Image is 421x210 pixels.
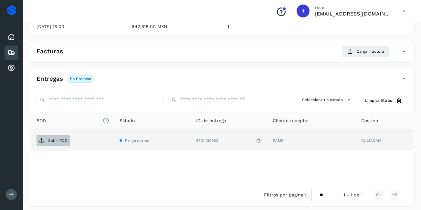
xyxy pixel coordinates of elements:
[37,117,109,124] span: POD
[31,73,413,89] div: EntregasEn proceso
[132,24,217,29] p: $42,518.00 MXN
[315,5,392,11] p: Hola,
[37,24,121,29] p: [DATE] 18:00
[342,46,390,57] button: Cargar factura
[227,24,312,29] p: 1
[5,61,18,75] div: Cuentas por cobrar
[5,30,18,44] div: Inicio
[125,138,150,143] span: En proceso
[343,192,363,198] span: 1 - 1 de 1
[273,117,309,124] span: Cliente receptor
[365,98,392,103] span: Limpiar filtros
[48,138,68,143] p: Subir POD
[37,48,63,55] h4: Facturas
[5,46,18,60] div: Embarques
[37,75,63,83] h4: Entregas
[37,135,70,146] button: Subir POD
[357,48,384,54] span: Cargar factura
[120,117,135,124] span: Estado
[268,130,356,151] td: SAMS
[315,11,392,17] p: facturacion@protransport.com.mx
[70,77,91,81] p: En proceso
[360,95,408,107] button: Limpiar filtros
[196,117,226,124] span: ID de entrega
[264,192,306,198] span: Filtros por página :
[361,117,378,124] span: Destino
[356,130,413,151] td: CULIACAN
[300,95,355,105] button: Selecciona un estado
[31,46,413,62] div: FacturasCargar factura
[196,137,262,144] div: 6301430963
